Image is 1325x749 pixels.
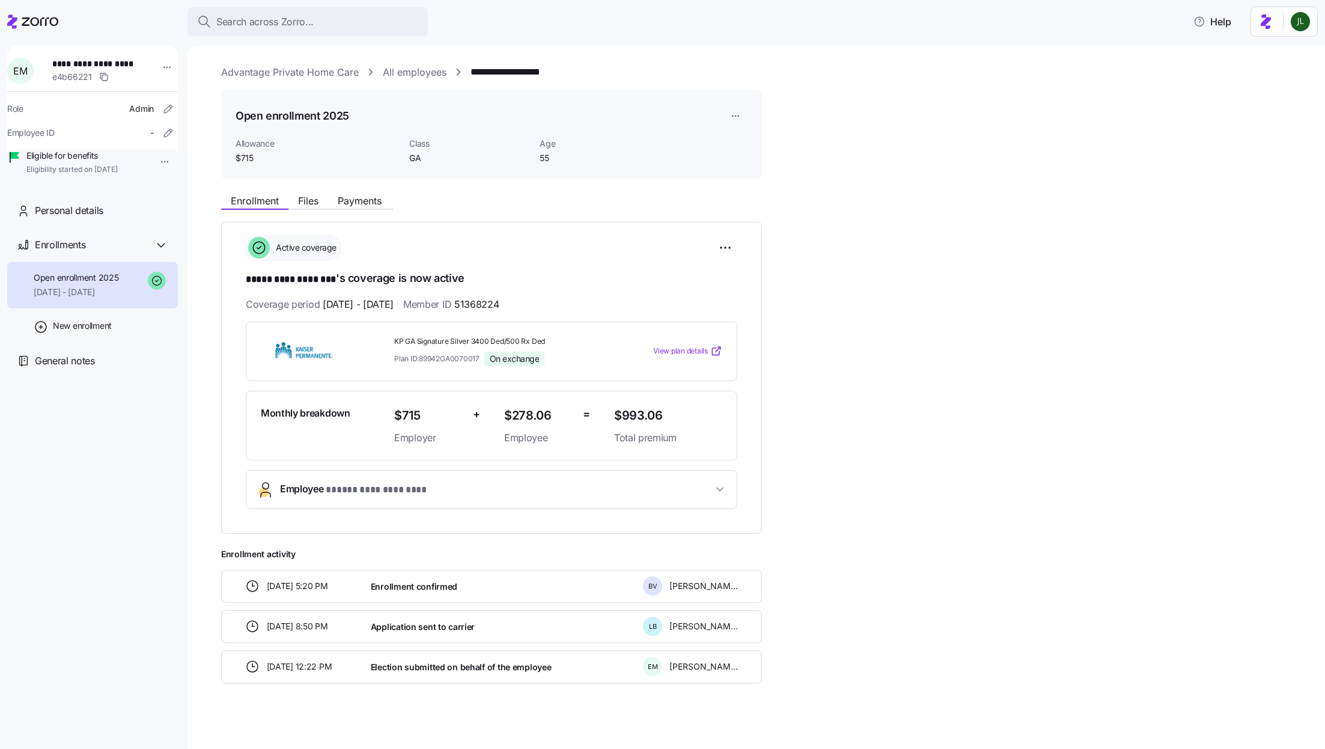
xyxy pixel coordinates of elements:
[1291,12,1310,31] img: d9b9d5af0451fe2f8c405234d2cf2198
[267,580,328,592] span: [DATE] 5:20 PM
[383,65,446,80] a: All employees
[236,108,349,123] h1: Open enrollment 2025
[409,152,530,164] span: GA
[653,345,722,357] a: View plan details
[403,297,499,312] span: Member ID
[454,297,499,312] span: 51368224
[7,103,23,115] span: Role
[34,286,118,298] span: [DATE] - [DATE]
[648,664,658,670] span: E M
[26,165,118,175] span: Eligibility started on [DATE]
[35,353,95,368] span: General notes
[669,620,738,632] span: [PERSON_NAME]
[323,297,394,312] span: [DATE] - [DATE]
[236,152,400,164] span: $715
[221,548,762,560] span: Enrollment activity
[648,583,657,590] span: B V
[338,196,382,206] span: Payments
[34,272,118,284] span: Open enrollment 2025
[236,138,400,150] span: Allowance
[298,196,318,206] span: Files
[246,271,737,287] h1: 's coverage is now active
[504,430,573,445] span: Employee
[394,337,605,347] span: KP GA Signature Silver 3400 Ded/500 Rx Ded
[187,7,428,36] button: Search across Zorro...
[540,138,660,150] span: Age
[35,237,85,252] span: Enrollments
[653,346,708,357] span: View plan details
[669,661,738,673] span: [PERSON_NAME]
[583,406,590,423] span: =
[409,138,530,150] span: Class
[261,406,350,421] span: Monthly breakdown
[504,406,573,426] span: $278.06
[394,406,463,426] span: $715
[53,320,112,332] span: New enrollment
[540,152,660,164] span: 55
[150,127,154,139] span: -
[614,430,722,445] span: Total premium
[129,103,154,115] span: Admin
[649,623,657,630] span: L B
[261,337,347,365] img: Kaiser Permanente
[7,127,55,139] span: Employee ID
[267,661,332,673] span: [DATE] 12:22 PM
[473,406,480,423] span: +
[371,621,475,633] span: Application sent to carrier
[267,620,328,632] span: [DATE] 8:50 PM
[280,481,427,498] span: Employee
[394,430,463,445] span: Employer
[669,580,738,592] span: [PERSON_NAME]
[26,150,118,162] span: Eligible for benefits
[216,14,314,29] span: Search across Zorro...
[13,66,27,76] span: E M
[1193,14,1231,29] span: Help
[394,353,480,364] span: Plan ID: 89942GA0070017
[371,581,457,593] span: Enrollment confirmed
[231,196,279,206] span: Enrollment
[52,71,92,83] span: e4b66221
[272,242,337,254] span: Active coverage
[35,203,103,218] span: Personal details
[614,406,722,426] span: $993.06
[1184,10,1241,34] button: Help
[246,297,394,312] span: Coverage period
[221,65,359,80] a: Advantage Private Home Care
[490,353,540,364] span: On exchange
[371,661,552,673] span: Election submitted on behalf of the employee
